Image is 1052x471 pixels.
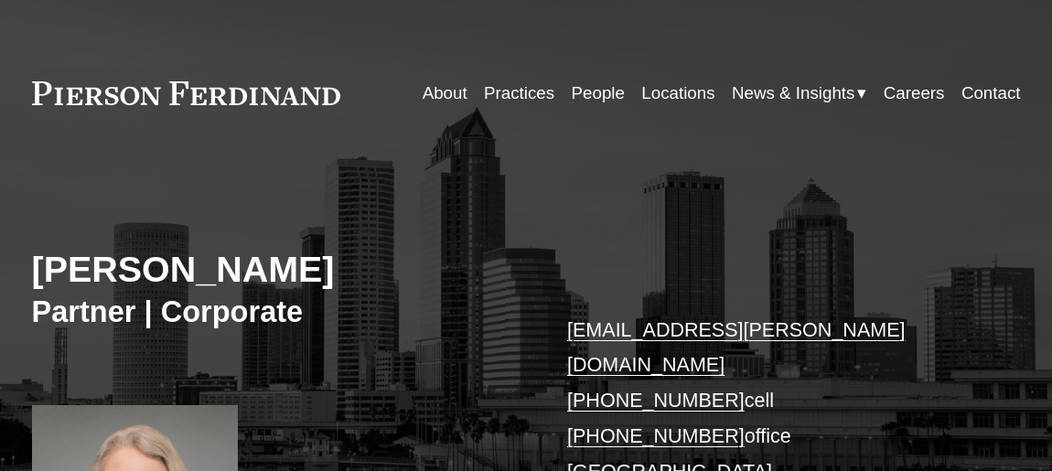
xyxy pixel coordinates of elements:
[567,319,905,377] a: [EMAIL_ADDRESS][PERSON_NAME][DOMAIN_NAME]
[961,76,1021,111] a: Contact
[732,76,866,111] a: folder dropdown
[641,76,714,111] a: Locations
[32,294,527,330] h3: Partner | Corporate
[484,76,554,111] a: Practices
[732,78,854,109] span: News & Insights
[572,76,625,111] a: People
[567,425,745,447] a: [PHONE_NUMBER]
[567,390,745,412] a: [PHONE_NUMBER]
[423,76,467,111] a: About
[32,248,527,292] h2: [PERSON_NAME]
[884,76,945,111] a: Careers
